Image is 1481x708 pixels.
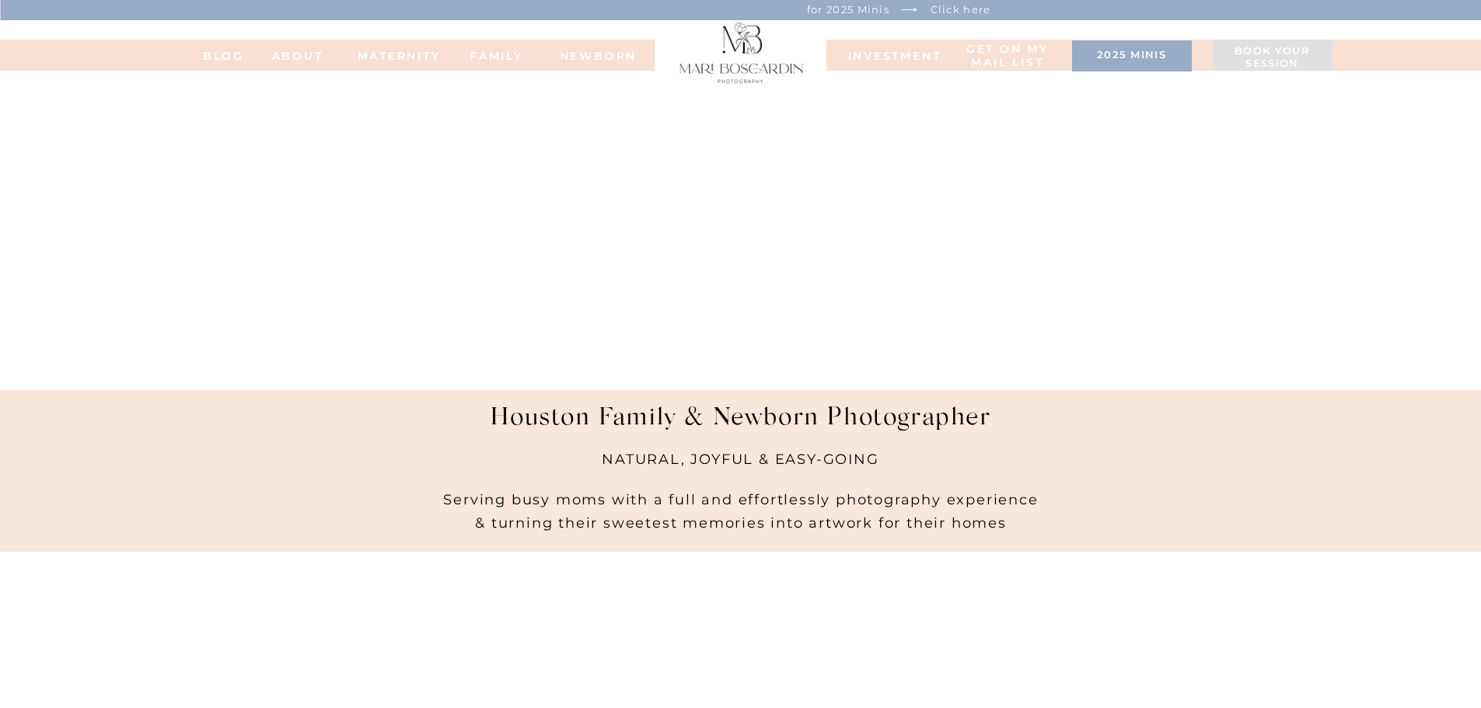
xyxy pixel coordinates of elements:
a: BLOG [193,50,255,61]
a: INVESTMENT [848,50,926,61]
a: 2025 minis [1080,49,1184,65]
a: NEWBORN [554,50,643,61]
a: MATERNITY [358,50,420,61]
h1: Houston Family & Newborn Photographer [440,403,1043,448]
h2: NATURAL, JOYFUL & EASY-GOING [533,448,948,480]
a: Get on my MAIL list [964,43,1052,70]
h2: Serving busy moms with a full and effortlessly photography experience & turning their sweetest me... [423,464,1060,551]
a: ABOUT [255,50,341,61]
a: FAMILy [466,50,528,61]
a: Book your session [1221,45,1325,71]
